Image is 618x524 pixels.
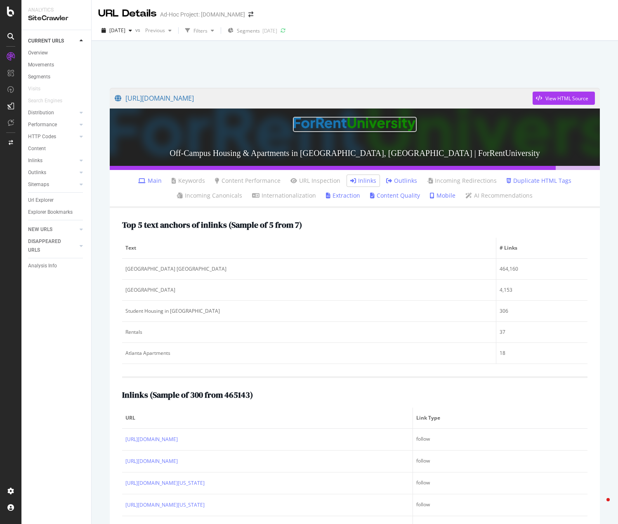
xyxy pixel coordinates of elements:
[507,177,571,185] a: Duplicate HTML Tags
[413,429,587,451] td: follow
[262,27,277,34] div: [DATE]
[28,37,77,45] a: CURRENT URLS
[138,177,162,185] a: Main
[193,27,208,34] div: Filters
[28,208,85,217] a: Explorer Bookmarks
[533,92,595,105] button: View HTML Source
[142,27,165,34] span: Previous
[28,144,85,153] a: Content
[28,225,77,234] a: NEW URLS
[500,244,582,252] span: # Links
[172,177,205,185] a: Keywords
[28,132,56,141] div: HTTP Codes
[125,307,493,315] div: Student Housing in [GEOGRAPHIC_DATA]
[28,156,42,165] div: Inlinks
[28,97,71,105] a: Search Engines
[28,180,49,189] div: Sitemaps
[28,49,85,57] a: Overview
[28,144,46,153] div: Content
[28,61,54,69] div: Movements
[28,61,85,69] a: Movements
[413,494,587,516] td: follow
[413,472,587,494] td: follow
[125,244,491,252] span: Text
[125,349,493,357] div: Atlanta Apartments
[98,7,157,21] div: URL Details
[125,457,178,465] a: [URL][DOMAIN_NAME]
[500,286,584,294] div: 4,153
[28,97,62,105] div: Search Engines
[28,237,70,255] div: DISAPPEARED URLS
[28,156,77,165] a: Inlinks
[215,177,281,185] a: Content Performance
[28,132,77,141] a: HTTP Codes
[252,191,316,200] a: Internationalization
[427,177,497,185] a: Incoming Redirections
[28,120,77,129] a: Performance
[28,85,49,93] a: Visits
[500,265,584,273] div: 464,160
[500,328,584,336] div: 37
[125,286,493,294] div: [GEOGRAPHIC_DATA]
[125,265,493,273] div: [GEOGRAPHIC_DATA] [GEOGRAPHIC_DATA]
[545,95,588,102] div: View HTML Source
[28,49,48,57] div: Overview
[248,12,253,17] div: arrow-right-arrow-left
[28,180,77,189] a: Sitemaps
[125,328,493,336] div: Rentals
[160,10,245,19] div: Ad-Hoc Project: [DOMAIN_NAME]
[28,73,85,81] a: Segments
[590,496,610,516] iframe: Intercom live chat
[370,191,420,200] a: Content Quality
[28,237,77,255] a: DISAPPEARED URLS
[500,307,584,315] div: 306
[28,85,40,93] div: Visits
[135,26,142,33] span: vs
[28,109,77,117] a: Distribution
[182,24,217,37] button: Filters
[109,27,125,34] span: 2025 Oct. 2nd
[28,14,85,23] div: SiteCrawler
[28,196,85,205] a: Url Explorer
[413,451,587,472] td: follow
[430,191,455,200] a: Mobile
[28,37,64,45] div: CURRENT URLS
[224,24,281,37] button: Segments[DATE]
[177,191,242,200] a: Incoming Canonicals
[122,220,302,229] h2: Top 5 text anchors of inlinks ( Sample of 5 from 7 )
[28,196,54,205] div: Url Explorer
[465,191,533,200] a: AI Recommendations
[125,479,205,487] a: [URL][DOMAIN_NAME][US_STATE]
[290,177,340,185] a: URL Inspection
[293,117,417,132] img: Off-Campus Housing & Apartments in Atlanta, GA | ForRentUniversity
[28,109,54,117] div: Distribution
[28,225,52,234] div: NEW URLS
[28,73,50,81] div: Segments
[125,501,205,509] a: [URL][DOMAIN_NAME][US_STATE]
[28,208,73,217] div: Explorer Bookmarks
[122,390,253,399] h2: Inlinks ( Sample of 300 from 465143 )
[142,24,175,37] button: Previous
[98,24,135,37] button: [DATE]
[28,7,85,14] div: Analytics
[386,177,417,185] a: Outlinks
[28,120,57,129] div: Performance
[28,262,57,270] div: Analysis Info
[28,262,85,270] a: Analysis Info
[125,414,407,422] span: URL
[500,349,584,357] div: 18
[125,435,178,444] a: [URL][DOMAIN_NAME]
[28,168,46,177] div: Outlinks
[28,168,77,177] a: Outlinks
[115,88,533,109] a: [URL][DOMAIN_NAME]
[110,140,600,166] h3: Off-Campus Housing & Apartments in [GEOGRAPHIC_DATA], [GEOGRAPHIC_DATA] | ForRentUniversity
[416,414,582,422] span: Link Type
[350,177,376,185] a: Inlinks
[326,191,360,200] a: Extraction
[237,27,260,34] span: Segments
